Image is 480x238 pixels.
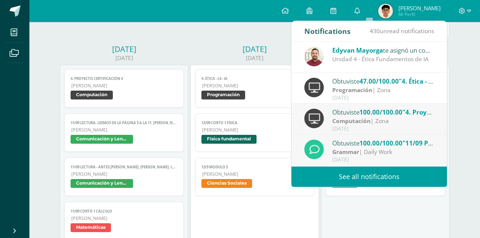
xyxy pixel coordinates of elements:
[359,77,399,85] span: 47.00/100.00
[71,165,178,169] span: 11/09 LECTURA - Antes [PERSON_NAME]. [PERSON_NAME]. La descubridora del radio (Digital)
[201,165,308,169] span: 12/9 Modulo 5
[202,127,308,133] span: [PERSON_NAME]
[304,21,351,41] div: Notifications
[332,86,372,94] strong: Programación
[71,223,111,232] span: Matemáticas
[332,86,434,94] div: | Zona
[332,126,434,132] div: [DATE]
[71,76,178,81] span: 4. Proyecto Certificación 4
[291,167,447,187] a: See all notifications
[195,113,315,152] a: 12/09 Corto 1 Física[PERSON_NAME]Física fundamental
[202,83,308,89] span: [PERSON_NAME]
[332,117,434,125] div: | Zona
[71,215,178,221] span: [PERSON_NAME]
[71,127,178,133] span: [PERSON_NAME]
[60,54,188,62] div: [DATE]
[201,179,252,188] span: Ciencias Sociales
[370,27,434,35] span: unread notifications
[398,4,441,12] span: [PERSON_NAME]
[201,120,308,125] span: 12/09 Corto 1 Física
[304,47,324,66] img: e5b019aa7f8ef8ca40c9d9cad2d12463.png
[195,158,315,196] a: 12/9 Modulo 5[PERSON_NAME]Ciencias Sociales
[332,55,434,63] div: Unidad 4 - Ética Fundamentos de IA
[359,139,402,147] span: 100.00/100.00
[71,171,178,177] span: [PERSON_NAME]
[190,54,319,62] div: [DATE]
[64,69,184,108] a: 4. Proyecto Certificación 4[PERSON_NAME]Computación
[195,69,315,108] a: 4. Ética - L4 - IA[PERSON_NAME]Programación
[359,108,402,116] span: 100.00/100.00
[71,135,133,144] span: Comunicación y Lenguaje
[60,44,188,54] div: [DATE]
[71,120,178,125] span: 11/09 LECTURA- Leemos de la página 5 a la 11. [PERSON_NAME]. La descubridora del radio
[332,148,434,156] div: | Daily Work
[201,76,308,81] span: 4. Ética - L4 - IA
[71,179,133,188] span: Comunicación y Lenguaje
[332,148,359,156] strong: Grammar
[332,46,383,55] span: Edyvan Mayorga
[332,45,434,55] div: te asignó un comentario en '4. Ética - L4 - IA' para 'Programación'
[332,76,434,86] div: Obtuviste en
[399,77,449,85] span: "4. Ética - L4 - IA"
[332,117,370,125] strong: Computación
[332,107,434,117] div: Obtuviste en
[201,135,257,144] span: Física fundamental
[71,91,113,99] span: Computación
[398,11,441,17] span: Mi Perfil
[64,158,184,196] a: 11/09 LECTURA - Antes [PERSON_NAME]. [PERSON_NAME]. La descubridora del radio (Digital)[PERSON_NA...
[332,138,434,148] div: Obtuviste en
[64,113,184,152] a: 11/09 LECTURA- Leemos de la página 5 a la 11. [PERSON_NAME]. La descubridora del radio[PERSON_NAM...
[202,171,308,177] span: [PERSON_NAME]
[378,4,393,18] img: fa1f7fca692f2d9304f42208ced13b82.png
[370,27,380,35] span: 430
[190,44,319,54] div: [DATE]
[332,157,434,163] div: [DATE]
[71,209,178,214] span: 11/09 Corto 1 Cálculo
[201,91,245,99] span: Programación
[71,83,178,89] span: [PERSON_NAME]
[402,139,454,147] span: "11/09 Page 354"
[332,95,434,101] div: [DATE]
